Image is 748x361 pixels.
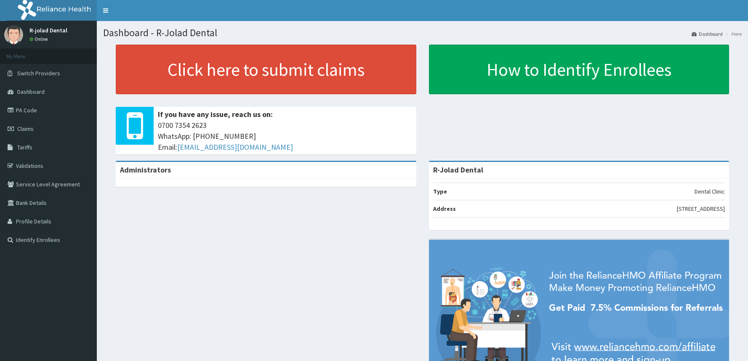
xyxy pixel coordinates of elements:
[17,69,60,77] span: Switch Providers
[433,165,483,175] strong: R-Jolad Dental
[29,36,50,42] a: Online
[103,27,742,38] h1: Dashboard - R-Jolad Dental
[695,187,725,196] p: Dental Clinic
[29,27,67,33] p: R-jolad Dental
[433,188,447,195] b: Type
[17,125,34,133] span: Claims
[429,45,729,94] a: How to Identify Enrollees
[724,30,742,37] li: Here
[158,120,412,152] span: 0700 7354 2623 WhatsApp: [PHONE_NUMBER] Email:
[677,204,725,213] p: [STREET_ADDRESS]
[692,30,723,37] a: Dashboard
[177,142,293,152] a: [EMAIL_ADDRESS][DOMAIN_NAME]
[4,25,23,44] img: User Image
[17,143,32,151] span: Tariffs
[17,88,45,96] span: Dashboard
[120,165,171,175] b: Administrators
[116,45,416,94] a: Click here to submit claims
[433,205,456,212] b: Address
[158,109,273,119] b: If you have any issue, reach us on:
